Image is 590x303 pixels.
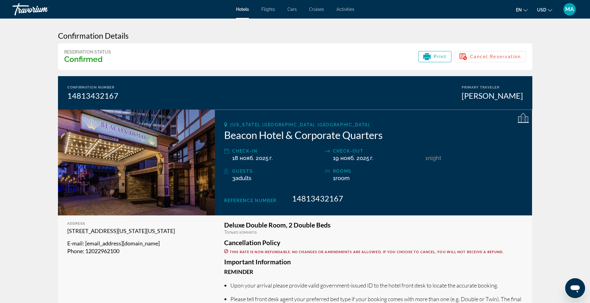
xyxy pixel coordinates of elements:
[224,129,523,141] h2: Beacon Hotel & Corporate Quarters
[333,175,350,181] span: 1
[224,258,523,265] h3: Important Information
[64,50,111,54] div: Reservation Status
[333,155,374,161] span: 19 нояб. 2025 г.
[561,3,578,16] button: User Menu
[236,7,249,12] a: Hotels
[309,7,324,12] a: Cruises
[230,250,503,254] span: This rate is non-refundable. No changes or amendments are allowed. If you choose to cancel, you w...
[455,51,526,62] button: Cancel Reservation
[67,227,206,235] p: [STREET_ADDRESS][US_STATE][US_STATE]
[292,194,343,203] span: 14813432167
[261,7,275,12] a: Flights
[470,54,521,59] span: Cancel Reservation
[224,268,253,275] b: Reminder
[335,175,350,181] span: Room
[232,175,251,181] span: 3
[58,31,532,40] h3: Confirmation Details
[462,91,523,100] div: [PERSON_NAME]
[224,222,523,228] h3: Deluxe Double Room, 2 Double Beds
[67,248,83,254] span: Phone
[537,5,552,14] button: Change currency
[224,239,523,246] h3: Cancellation Policy
[537,7,546,12] span: USD
[83,240,160,247] span: : [EMAIL_ADDRESS][DOMAIN_NAME]
[224,198,277,203] span: Reference Number
[67,85,118,89] div: Confirmation Number
[230,282,523,289] li: Upon your arrival please provide valid government-issued ID to the hotel front desk to locate the...
[64,54,111,64] h3: Confirmed
[235,175,251,181] span: Adults
[434,54,446,59] span: Print
[418,51,451,62] button: Print
[455,52,526,59] a: Cancel Reservation
[12,1,74,17] a: Travorium
[232,147,322,155] div: Check-in
[425,155,428,161] span: 1
[516,7,522,12] span: en
[230,122,370,127] span: [US_STATE], [GEOGRAPHIC_DATA], [GEOGRAPHIC_DATA]
[67,91,118,100] div: 14813432167
[287,7,297,12] a: Cars
[462,85,523,89] div: Primary Traveler
[428,155,441,161] span: Night
[565,6,574,12] span: MA
[232,155,273,161] span: 18 нояб. 2025 г.
[224,230,257,235] span: Только комната
[336,7,354,12] a: Activities
[67,222,206,226] div: Address
[232,167,322,175] div: Guests
[83,248,119,254] span: : 12022962100
[516,5,528,14] button: Change language
[333,147,422,155] div: Check-out
[333,167,422,175] div: rooms
[565,278,585,298] iframe: Кнопка запуска окна обмена сообщениями
[67,240,83,247] span: E-mail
